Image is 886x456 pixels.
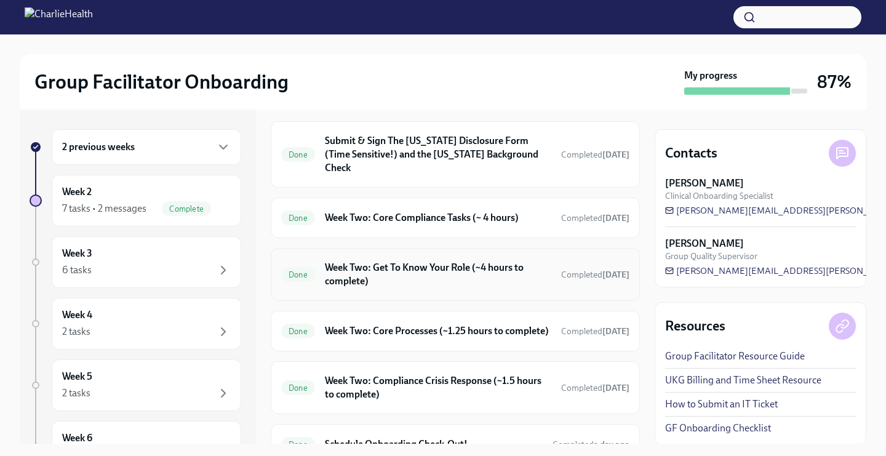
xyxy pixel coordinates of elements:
div: 7 tasks • 2 messages [62,202,146,215]
a: DoneSchedule Onboarding Check-Out!Completeda day ago [281,434,629,454]
span: Group Quality Supervisor [665,250,757,262]
a: GF Onboarding Checklist [665,422,771,435]
h3: 87% [817,71,852,93]
span: Completed [561,150,629,160]
strong: [DATE] [602,326,629,337]
h6: Week Two: Core Processes (~1.25 hours to complete) [325,324,551,338]
span: September 18th, 2025 09:19 [561,212,629,224]
h6: Week 2 [62,185,92,199]
span: Done [281,383,315,393]
h6: Week 3 [62,247,92,260]
span: Completed [561,270,629,280]
div: 2 tasks [62,325,90,338]
a: DoneWeek Two: Core Processes (~1.25 hours to complete)Completed[DATE] [281,321,629,341]
a: Week 36 tasks [30,236,241,288]
span: September 20th, 2025 08:35 [561,382,629,394]
span: September 20th, 2025 07:17 [561,326,629,337]
div: 2 previous weeks [52,129,241,165]
a: DoneWeek Two: Get To Know Your Role (~4 hours to complete)Completed[DATE] [281,258,629,290]
strong: My progress [684,69,737,82]
strong: [PERSON_NAME] [665,237,744,250]
strong: [PERSON_NAME] [665,177,744,190]
span: Done [281,150,315,159]
a: UKG Billing and Time Sheet Resource [665,374,821,387]
h4: Resources [665,317,725,335]
a: How to Submit an IT Ticket [665,398,778,411]
h4: Contacts [665,144,717,162]
img: CharlieHealth [25,7,93,27]
div: 2 tasks [62,386,90,400]
span: Completed [561,326,629,337]
strong: [DATE] [602,150,629,160]
h6: 2 previous weeks [62,140,135,154]
h6: Week 4 [62,308,92,322]
a: DoneWeek Two: Core Compliance Tasks (~ 4 hours)Completed[DATE] [281,208,629,228]
span: Done [281,270,315,279]
span: Done [281,327,315,336]
h6: Week Two: Compliance Crisis Response (~1.5 hours to complete) [325,374,551,401]
a: DoneWeek Two: Compliance Crisis Response (~1.5 hours to complete)Completed[DATE] [281,372,629,404]
strong: [DATE] [602,270,629,280]
span: Done [281,440,315,449]
h6: Schedule Onboarding Check-Out! [325,438,543,451]
div: 6 tasks [62,263,92,277]
span: Completed [561,213,629,223]
span: September 19th, 2025 16:19 [561,149,629,161]
a: DoneSubmit & Sign The [US_STATE] Disclosure Form (Time Sensitive!) and the [US_STATE] Background ... [281,132,629,177]
span: September 23rd, 2025 18:24 [553,439,629,450]
h2: Group Facilitator Onboarding [34,70,289,94]
a: Week 42 tasks [30,298,241,350]
span: Completed [561,383,629,393]
h6: Week Two: Get To Know Your Role (~4 hours to complete) [325,261,551,288]
span: Completed [553,439,629,450]
a: Week 52 tasks [30,359,241,411]
span: Clinical Onboarding Specialist [665,190,773,202]
a: Week 27 tasks • 2 messagesComplete [30,175,241,226]
h6: Week Two: Core Compliance Tasks (~ 4 hours) [325,211,551,225]
strong: [DATE] [602,213,629,223]
h6: Submit & Sign The [US_STATE] Disclosure Form (Time Sensitive!) and the [US_STATE] Background Check [325,134,551,175]
span: Complete [162,204,211,214]
h6: Week 5 [62,370,92,383]
span: Done [281,214,315,223]
span: September 20th, 2025 14:49 [561,269,629,281]
a: Group Facilitator Resource Guide [665,350,805,363]
strong: [DATE] [602,383,629,393]
h6: Week 6 [62,431,92,445]
strong: a day ago [594,439,629,450]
